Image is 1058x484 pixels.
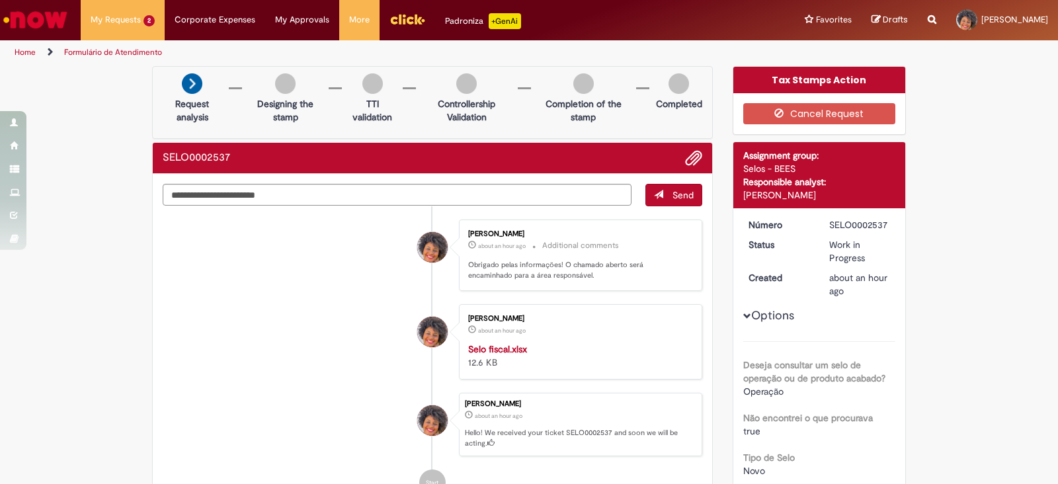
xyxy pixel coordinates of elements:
[883,13,908,26] span: Drafts
[423,97,510,124] p: Controllership Validation
[743,188,896,202] div: [PERSON_NAME]
[1,7,69,33] img: ServiceNow
[10,40,696,65] ul: Page breadcrumbs
[829,271,891,298] div: 01/10/2025 09:20:51
[743,359,885,384] b: Deseja consultar um selo de operação ou de produto acabado?
[743,103,896,124] button: Cancel Request
[743,425,760,437] span: true
[362,73,383,94] img: img-circle-grey.png
[182,73,202,94] img: arrow-next.png
[981,14,1048,25] span: [PERSON_NAME]
[685,149,702,167] button: Add attachments
[478,242,526,250] time: 01/10/2025 09:20:50
[64,47,162,58] a: Formulário de Atendimento
[645,184,702,206] button: Send
[348,97,396,124] p: TTI validation
[275,73,296,94] img: img-circle-grey.png
[478,327,526,335] time: 01/10/2025 09:20:36
[468,343,688,369] div: 12.6 KB
[538,97,630,124] p: Completion of the stamp
[743,149,896,162] div: Assignment group:
[15,47,36,58] a: Home
[389,9,425,29] img: click_logo_yellow_360x200.png
[743,175,896,188] div: Responsible analyst:
[669,73,689,94] img: img-circle-grey.png
[417,232,448,262] div: Kayene Cristina Moreira Rocha
[163,97,222,124] p: Request analysis
[143,15,155,26] span: 2
[417,405,448,436] div: Kayene Cristina Moreira Rocha
[475,412,522,420] span: about an hour ago
[91,13,141,26] span: My Requests
[478,242,526,250] span: about an hour ago
[829,272,887,297] span: about an hour ago
[249,97,323,124] p: Designing the stamp
[816,13,852,26] span: Favorites
[468,343,527,355] a: Selo fiscal.xlsx
[163,184,631,206] textarea: Type your message here...
[872,14,908,26] a: Drafts
[739,271,820,284] dt: Created
[739,218,820,231] dt: Número
[743,412,873,424] b: Não encontrei o que procurava
[349,13,370,26] span: More
[743,385,784,397] span: Operação
[829,238,891,264] div: Work in Progress
[163,393,702,456] li: Kayene Cristina Moreira Rocha
[417,317,448,347] div: Kayene Cristina Moreira Rocha
[542,240,619,251] small: Additional comments
[445,13,521,29] div: Padroniza
[468,230,688,238] div: [PERSON_NAME]
[456,73,477,94] img: img-circle-grey.png
[573,73,594,94] img: img-circle-grey.png
[656,97,702,110] p: Completed
[465,400,695,408] div: [PERSON_NAME]
[175,13,255,26] span: Corporate Expenses
[468,315,688,323] div: [PERSON_NAME]
[829,272,887,297] time: 01/10/2025 09:20:51
[733,67,906,93] div: Tax Stamps Action
[743,452,795,464] b: Tipo de Selo
[275,13,329,26] span: My Approvals
[672,189,694,201] span: Send
[829,218,891,231] div: SELO0002537
[465,428,695,448] p: Hello! We received your ticket SELO0002537 and soon we will be acting.
[743,162,896,175] div: Selos - BEES
[163,152,230,164] h2: SELO0002537 Ticket history
[478,327,526,335] span: about an hour ago
[475,412,522,420] time: 01/10/2025 09:20:51
[489,13,521,29] p: +GenAi
[743,465,765,477] span: Novo
[739,238,820,251] dt: Status
[468,260,688,280] p: Obrigado pelas informações! O chamado aberto será encaminhado para a área responsável.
